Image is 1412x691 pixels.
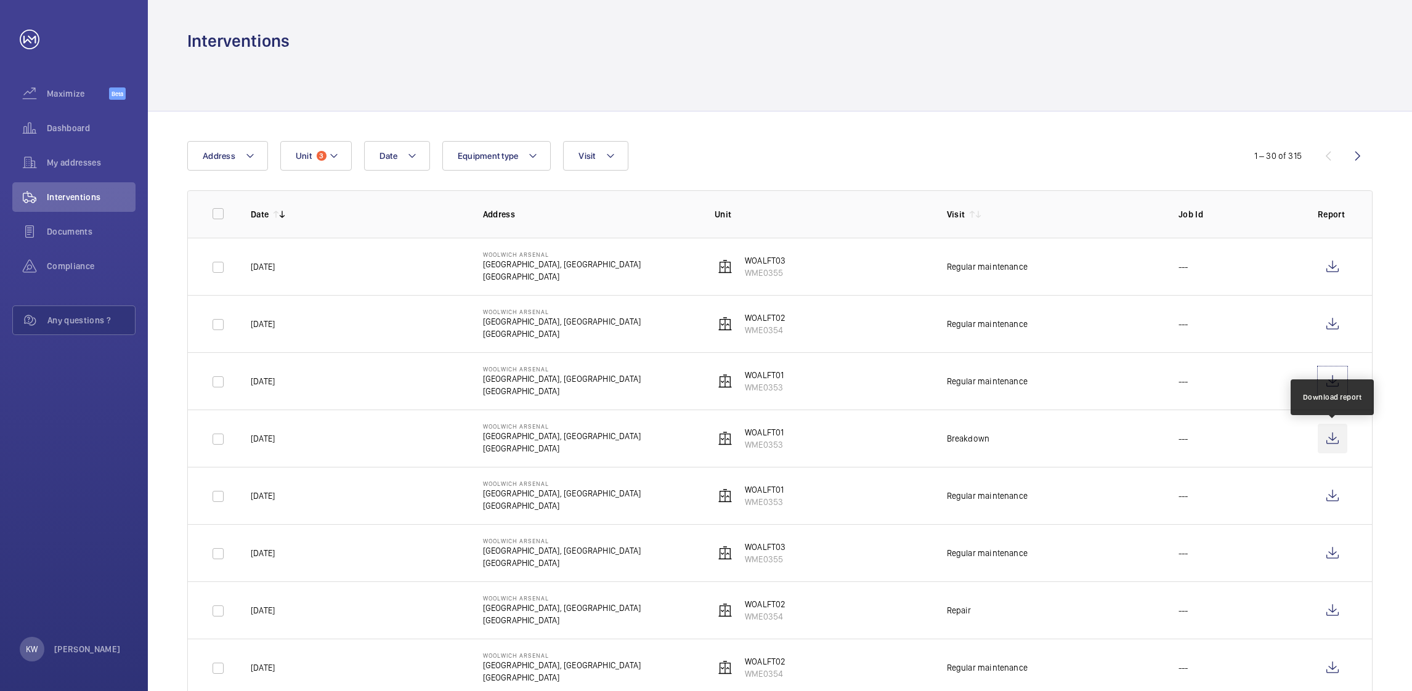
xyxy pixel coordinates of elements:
p: Job Id [1179,208,1298,220]
p: [DATE] [251,604,275,616]
p: WOALFT01 [745,483,784,496]
span: Interventions [47,191,136,203]
div: Download report [1303,392,1362,403]
div: Regular maintenance [947,318,1028,330]
p: WOALFT02 [745,655,785,668]
p: Report [1318,208,1347,220]
span: Any questions ? [47,314,135,326]
p: Date [251,208,269,220]
p: [GEOGRAPHIC_DATA] [483,614,641,626]
button: Equipment type [442,141,551,171]
p: [DATE] [251,432,275,445]
p: [PERSON_NAME] [54,643,121,655]
button: Address [187,141,268,171]
p: [GEOGRAPHIC_DATA] [483,328,641,340]
p: [GEOGRAPHIC_DATA], [GEOGRAPHIC_DATA] [483,430,641,442]
p: [GEOGRAPHIC_DATA], [GEOGRAPHIC_DATA] [483,258,641,270]
p: Woolwich Arsenal [483,308,641,315]
span: Documents [47,225,136,238]
h1: Interventions [187,30,290,52]
p: [GEOGRAPHIC_DATA] [483,557,641,569]
p: KW [26,643,38,655]
p: Woolwich Arsenal [483,594,641,602]
p: [GEOGRAPHIC_DATA] [483,442,641,455]
p: WME0354 [745,324,785,336]
p: --- [1179,318,1188,330]
span: Date [379,151,397,161]
p: [GEOGRAPHIC_DATA], [GEOGRAPHIC_DATA] [483,315,641,328]
img: elevator.svg [718,603,732,618]
p: WME0354 [745,610,785,623]
p: WOALFT03 [745,541,785,553]
p: [DATE] [251,261,275,273]
p: WME0353 [745,496,784,508]
p: WME0353 [745,438,784,451]
p: [DATE] [251,318,275,330]
p: [DATE] [251,661,275,674]
p: Woolwich Arsenal [483,365,641,373]
p: WOALFT02 [745,312,785,324]
span: Maximize [47,87,109,100]
img: elevator.svg [718,488,732,503]
p: [DATE] [251,547,275,559]
img: elevator.svg [718,317,732,331]
p: Woolwich Arsenal [483,537,641,544]
p: [DATE] [251,375,275,387]
p: Woolwich Arsenal [483,251,641,258]
p: [GEOGRAPHIC_DATA], [GEOGRAPHIC_DATA] [483,544,641,557]
div: Repair [947,604,972,616]
span: Visit [578,151,595,161]
div: Regular maintenance [947,547,1028,559]
p: WME0355 [745,267,785,279]
p: [GEOGRAPHIC_DATA], [GEOGRAPHIC_DATA] [483,487,641,499]
button: Unit3 [280,141,352,171]
p: [GEOGRAPHIC_DATA] [483,671,641,684]
div: 1 – 30 of 315 [1254,150,1302,162]
p: WOALFT03 [745,254,785,267]
p: Address [483,208,696,220]
p: --- [1179,604,1188,616]
div: Regular maintenance [947,261,1028,273]
div: Breakdown [947,432,990,445]
img: elevator.svg [718,546,732,560]
p: [GEOGRAPHIC_DATA] [483,270,641,283]
span: 3 [317,151,327,161]
img: elevator.svg [718,259,732,274]
p: Visit [947,208,965,220]
img: elevator.svg [718,431,732,446]
span: My addresses [47,156,136,169]
p: --- [1179,661,1188,674]
p: Unit [715,208,927,220]
p: [GEOGRAPHIC_DATA], [GEOGRAPHIC_DATA] [483,602,641,614]
div: Regular maintenance [947,490,1028,502]
div: Regular maintenance [947,375,1028,387]
span: Equipment type [458,151,519,161]
p: Woolwich Arsenal [483,652,641,659]
p: [GEOGRAPHIC_DATA] [483,499,641,512]
span: Compliance [47,260,136,272]
span: Beta [109,87,126,100]
span: Address [203,151,235,161]
p: Woolwich Arsenal [483,480,641,487]
p: WOALFT01 [745,426,784,438]
p: [DATE] [251,490,275,502]
p: [GEOGRAPHIC_DATA], [GEOGRAPHIC_DATA] [483,373,641,385]
p: --- [1179,375,1188,387]
p: [GEOGRAPHIC_DATA], [GEOGRAPHIC_DATA] [483,659,641,671]
img: elevator.svg [718,660,732,675]
p: WME0355 [745,553,785,565]
div: Regular maintenance [947,661,1028,674]
p: WOALFT01 [745,369,784,381]
img: elevator.svg [718,374,732,389]
p: [GEOGRAPHIC_DATA] [483,385,641,397]
p: WME0353 [745,381,784,394]
p: --- [1179,432,1188,445]
p: --- [1179,490,1188,502]
p: WME0354 [745,668,785,680]
button: Date [364,141,430,171]
p: --- [1179,547,1188,559]
p: --- [1179,261,1188,273]
span: Unit [296,151,312,161]
p: WOALFT02 [745,598,785,610]
span: Dashboard [47,122,136,134]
